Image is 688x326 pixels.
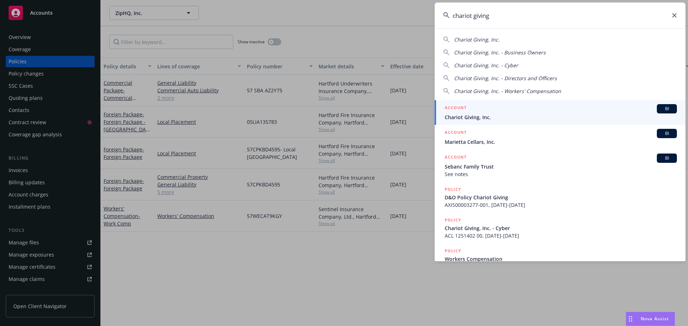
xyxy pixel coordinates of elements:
span: Workers Compensation [445,255,677,263]
a: POLICYChariot Giving, Inc. - CyberACL 1251402 00, [DATE]-[DATE] [435,213,685,243]
h5: POLICY [445,216,461,224]
span: Chariot Giving, Inc. - Cyber [454,62,518,69]
span: Nova Assist [641,316,669,322]
span: ACL 1251402 00, [DATE]-[DATE] [445,232,677,239]
span: Sebanc Family Trust [445,163,677,170]
a: ACCOUNTBISebanc Family TrustSee notes [435,150,685,182]
h5: ACCOUNT [445,129,467,137]
a: ACCOUNTBIChariot Giving, Inc. [435,100,685,125]
span: Chariot Giving, Inc. - Cyber [445,224,677,232]
span: See notes [445,170,677,178]
span: BI [660,106,674,112]
span: Chariot Giving, Inc. - Workers' Compensation [454,88,561,94]
span: Chariot Giving, Inc. [454,36,500,43]
span: Chariot Giving, Inc. [445,113,677,121]
a: POLICYWorkers Compensation [435,243,685,274]
span: Marietta Cellars, Inc. [445,138,677,146]
h5: ACCOUNT [445,154,467,162]
button: Nova Assist [626,312,675,326]
span: D&O Policy Chariot Giving [445,194,677,201]
a: ACCOUNTBIMarietta Cellars, Inc. [435,125,685,150]
h5: ACCOUNT [445,104,467,113]
div: Drag to move [626,312,635,326]
h5: POLICY [445,186,461,193]
span: BI [660,155,674,161]
h5: POLICY [445,247,461,254]
span: Chariot Giving, Inc. - Business Owners [454,49,546,56]
span: BI [660,130,674,137]
input: Search... [435,3,685,28]
span: AXIS00003277-001, [DATE]-[DATE] [445,201,677,209]
span: Chariot Giving, Inc. - Directors and Officers [454,75,557,82]
a: POLICYD&O Policy Chariot GivingAXIS00003277-001, [DATE]-[DATE] [435,182,685,213]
